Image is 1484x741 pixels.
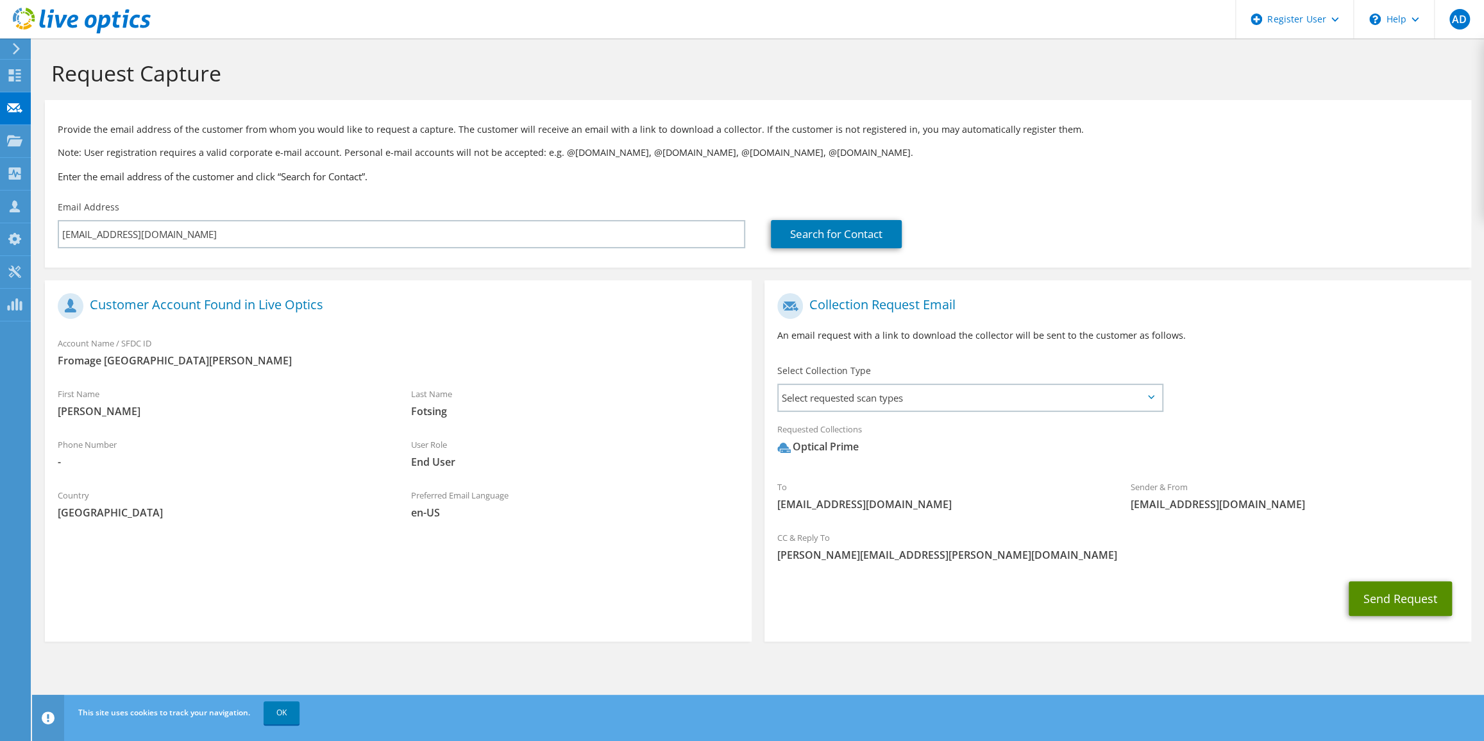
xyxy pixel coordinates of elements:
[398,380,752,425] div: Last Name
[45,431,398,475] div: Phone Number
[58,293,732,319] h1: Customer Account Found in Live Optics
[45,482,398,526] div: Country
[764,524,1471,568] div: CC & Reply To
[58,123,1458,137] p: Provide the email address of the customer from whom you would like to request a capture. The cust...
[1369,13,1381,25] svg: \n
[45,380,398,425] div: First Name
[58,169,1458,183] h3: Enter the email address of the customer and click “Search for Contact”.
[58,506,385,520] span: [GEOGRAPHIC_DATA]
[58,455,385,469] span: -
[411,455,739,469] span: End User
[45,330,752,374] div: Account Name / SFDC ID
[764,416,1471,467] div: Requested Collections
[1118,473,1471,518] div: Sender & From
[411,506,739,520] span: en-US
[771,220,902,248] a: Search for Contact
[779,385,1161,411] span: Select requested scan types
[1131,497,1458,511] span: [EMAIL_ADDRESS][DOMAIN_NAME]
[777,293,1452,319] h1: Collection Request Email
[58,146,1458,160] p: Note: User registration requires a valid corporate e-mail account. Personal e-mail accounts will ...
[777,364,871,377] label: Select Collection Type
[777,439,859,454] div: Optical Prime
[264,701,299,724] a: OK
[78,707,250,718] span: This site uses cookies to track your navigation.
[777,548,1458,562] span: [PERSON_NAME][EMAIL_ADDRESS][PERSON_NAME][DOMAIN_NAME]
[777,497,1105,511] span: [EMAIL_ADDRESS][DOMAIN_NAME]
[58,201,119,214] label: Email Address
[398,482,752,526] div: Preferred Email Language
[398,431,752,475] div: User Role
[764,473,1118,518] div: To
[58,353,739,368] span: Fromage [GEOGRAPHIC_DATA][PERSON_NAME]
[1349,581,1452,616] button: Send Request
[51,60,1458,87] h1: Request Capture
[58,404,385,418] span: [PERSON_NAME]
[1449,9,1470,30] span: AD
[777,328,1458,343] p: An email request with a link to download the collector will be sent to the customer as follows.
[411,404,739,418] span: Fotsing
